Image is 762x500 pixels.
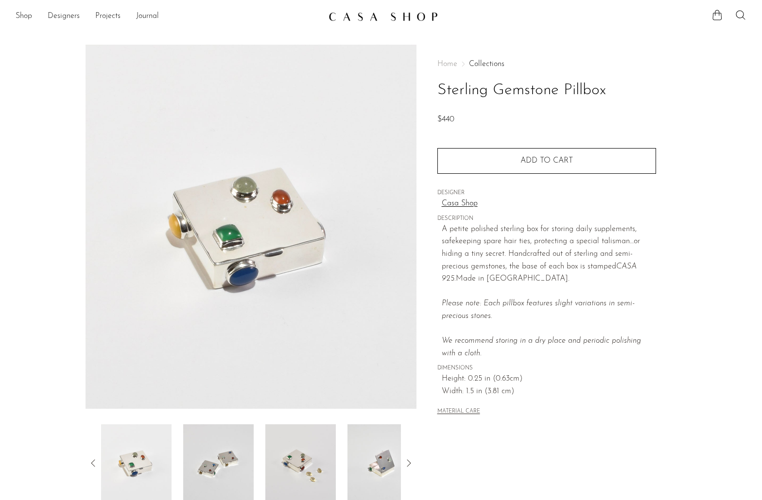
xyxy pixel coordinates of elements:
span: DESCRIPTION [437,215,656,223]
a: Designers [48,10,80,23]
span: Width: 1.5 in (3.81 cm) [442,385,656,398]
a: Journal [136,10,159,23]
a: Shop [16,10,32,23]
span: DIMENSIONS [437,364,656,373]
button: Add to cart [437,148,656,173]
nav: Breadcrumbs [437,60,656,68]
p: A petite polished sterling box for storing daily supplements, safekeeping spare hair ties, protec... [442,223,656,360]
a: Projects [95,10,121,23]
span: Add to cart [520,157,573,165]
a: Collections [469,60,504,68]
h1: Sterling Gemstone Pillbox [437,78,656,103]
button: MATERIAL CARE [437,408,480,416]
nav: Desktop navigation [16,8,321,25]
a: Casa Shop [442,198,656,210]
ul: NEW HEADER MENU [16,8,321,25]
span: Home [437,60,457,68]
span: $440 [437,116,454,123]
img: Sterling Gemstone Pillbox [86,45,416,409]
em: Please note: Each pillbox features slight variations in semi-precious stones. [442,300,641,357]
i: We recommend storing in a dry place and periodic polishing with a cloth. [442,337,641,357]
span: Height: 0.25 in (0.63cm) [442,373,656,385]
span: DESIGNER [437,189,656,198]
